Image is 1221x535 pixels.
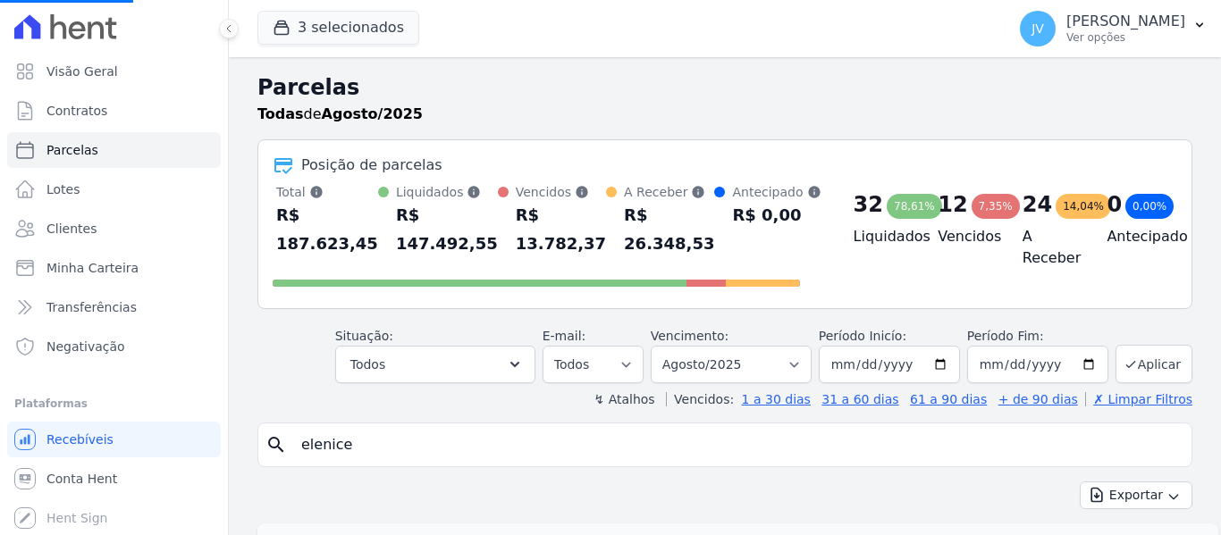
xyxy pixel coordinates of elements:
label: E-mail: [543,329,586,343]
span: Clientes [46,220,97,238]
h4: Vencidos [938,226,994,247]
h4: Liquidados [854,226,910,247]
a: Minha Carteira [7,250,221,286]
strong: Todas [257,105,304,122]
div: 14,04% [1056,194,1111,219]
div: Antecipado [732,183,821,201]
span: Transferências [46,298,137,316]
div: 7,35% [972,194,1020,219]
div: Liquidados [396,183,498,201]
a: Parcelas [7,132,221,168]
div: Total [276,183,378,201]
h4: A Receber [1023,226,1079,269]
p: [PERSON_NAME] [1066,13,1185,30]
div: R$ 187.623,45 [276,201,378,258]
span: Minha Carteira [46,259,139,277]
span: Parcelas [46,141,98,159]
a: + de 90 dias [998,392,1078,406]
label: Período Inicío: [819,329,906,343]
div: 24 [1023,190,1052,219]
a: Visão Geral [7,54,221,89]
label: ↯ Atalhos [594,392,654,406]
a: Clientes [7,211,221,247]
div: 0,00% [1125,194,1174,219]
span: Contratos [46,102,107,120]
label: Vencimento: [651,329,728,343]
a: Recebíveis [7,422,221,457]
label: Vencidos: [666,392,734,406]
label: Situação: [335,329,393,343]
div: Plataformas [14,393,214,414]
div: 0 [1107,190,1122,219]
p: Ver opções [1066,30,1185,45]
a: Negativação [7,329,221,364]
a: Transferências [7,289,221,325]
div: Vencidos [516,183,606,201]
div: 78,61% [887,194,942,219]
button: Exportar [1080,481,1192,509]
div: 32 [854,190,883,219]
div: R$ 147.492,55 [396,201,498,258]
div: Posição de parcelas [301,155,442,176]
i: search [265,434,287,456]
p: de [257,104,423,125]
a: ✗ Limpar Filtros [1085,392,1192,406]
a: 31 a 60 dias [821,392,898,406]
div: R$ 0,00 [732,201,821,230]
input: Buscar por nome do lote ou do cliente [291,427,1184,463]
a: 1 a 30 dias [742,392,811,406]
div: A Receber [624,183,714,201]
a: Contratos [7,93,221,129]
button: 3 selecionados [257,11,419,45]
span: Recebíveis [46,431,114,448]
button: JV [PERSON_NAME] Ver opções [1006,4,1221,54]
h2: Parcelas [257,71,1192,104]
button: Aplicar [1116,345,1192,383]
a: Lotes [7,171,221,207]
div: 12 [938,190,967,219]
span: JV [1032,22,1044,35]
span: Lotes [46,180,80,198]
div: R$ 26.348,53 [624,201,714,258]
span: Visão Geral [46,63,118,80]
label: Período Fim: [967,327,1108,346]
strong: Agosto/2025 [322,105,423,122]
span: Todos [350,354,385,375]
div: R$ 13.782,37 [516,201,606,258]
a: Conta Hent [7,461,221,497]
span: Negativação [46,338,125,355]
h4: Antecipado [1107,226,1163,247]
span: Conta Hent [46,470,117,488]
a: 61 a 90 dias [910,392,987,406]
button: Todos [335,346,535,383]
